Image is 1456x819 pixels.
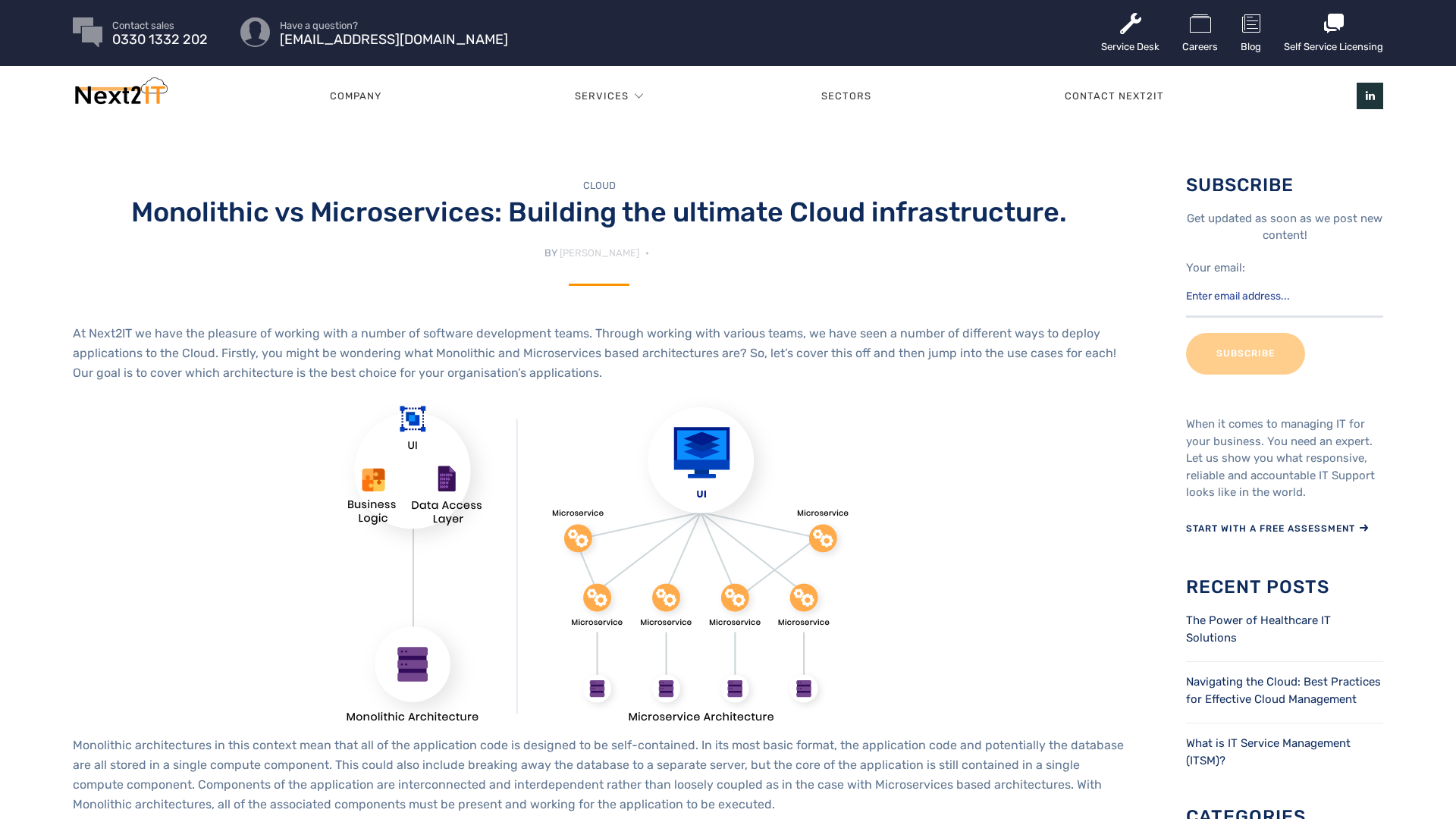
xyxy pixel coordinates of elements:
h3: Recent Posts [1186,577,1383,597]
img: Best architecture for MVP: monolith, SOA, microservices or ... [334,398,865,736]
label: Your email: [1186,261,1245,275]
a: What is IT Service Management (ITSM)? [1186,736,1351,767]
p: When it comes to managing IT for your business. You need an expert. Let us show you what responsi... [1186,416,1383,501]
a: Cloud [583,180,616,191]
a: Sectors [725,74,968,119]
a: The Power of Healthcare IT Solutions [1186,613,1331,645]
span: [EMAIL_ADDRESS][DOMAIN_NAME] [280,35,508,45]
span: 0330 1332 202 [112,35,208,45]
a: Contact Next2IT [968,74,1261,119]
h1: Monolithic vs Microservices: Building the ultimate Cloud infrastructure. [73,196,1125,228]
a: Navigating the Cloud: Best Practices for Effective Cloud Management [1186,675,1381,706]
a: Contact sales 0330 1332 202 [112,20,208,45]
a: Have a question? [EMAIL_ADDRESS][DOMAIN_NAME] [280,20,508,45]
span: Have a question? [280,20,508,30]
img: Next2IT [73,77,168,111]
p: Get updated as soon as we post new content! [1186,210,1383,244]
a: START WITH A FREE ASSESSMENT [1186,516,1369,539]
p: Monolithic architectures in this context mean that all of the application code is designed to be ... [73,736,1125,814]
span: Contact sales [112,20,208,30]
a: Services [575,74,629,119]
input: Subscribe [1186,333,1305,375]
a: [PERSON_NAME] [560,247,639,259]
span: by [544,247,557,259]
h3: Subscribe [1186,175,1383,195]
p: At Next2IT we have the pleasure of working with a number of software development teams. Through w... [73,324,1125,383]
a: Company [233,74,478,119]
